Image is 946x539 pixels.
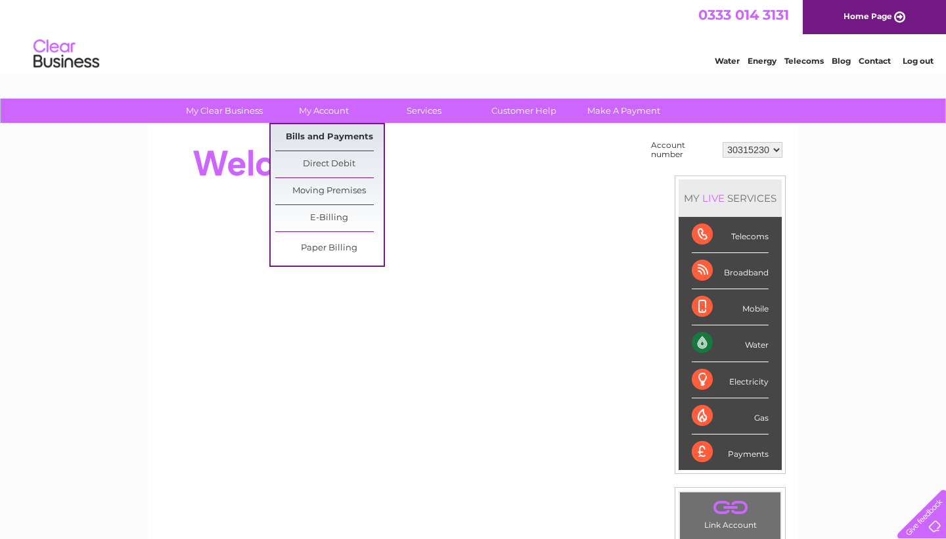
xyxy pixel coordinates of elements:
[275,178,384,204] a: Moving Premises
[692,289,769,325] div: Mobile
[275,205,384,231] a: E-Billing
[692,362,769,398] div: Electricity
[570,99,678,123] a: Make A Payment
[692,253,769,289] div: Broadband
[370,99,478,123] a: Services
[275,151,384,177] a: Direct Debit
[700,192,727,204] div: LIVE
[679,492,781,533] td: Link Account
[33,34,100,74] img: logo.png
[748,56,777,66] a: Energy
[275,124,384,151] a: Bills and Payments
[692,325,769,362] div: Water
[784,56,824,66] a: Telecoms
[903,56,934,66] a: Log out
[648,137,719,162] td: Account number
[715,56,740,66] a: Water
[683,496,777,519] a: .
[692,434,769,470] div: Payments
[832,56,851,66] a: Blog
[170,99,279,123] a: My Clear Business
[692,217,769,253] div: Telecoms
[270,99,378,123] a: My Account
[859,56,891,66] a: Contact
[275,235,384,262] a: Paper Billing
[692,398,769,434] div: Gas
[698,7,789,23] a: 0333 014 3131
[164,7,784,64] div: Clear Business is a trading name of Verastar Limited (registered in [GEOGRAPHIC_DATA] No. 3667643...
[470,99,578,123] a: Customer Help
[679,179,782,217] div: MY SERVICES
